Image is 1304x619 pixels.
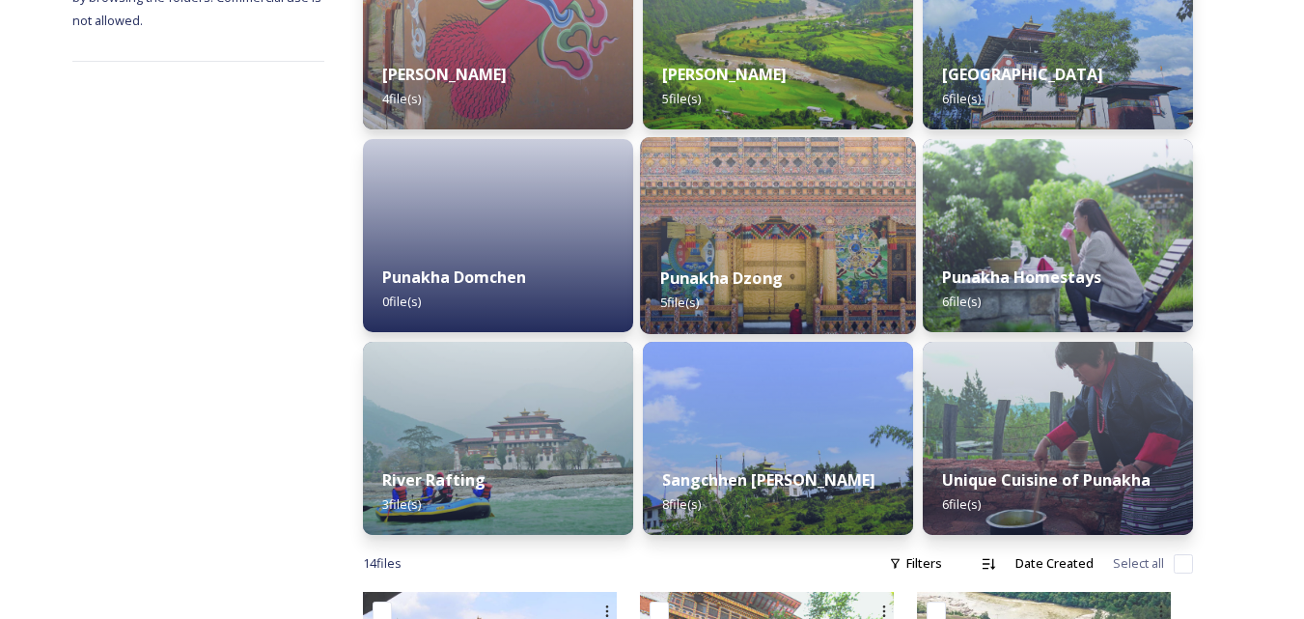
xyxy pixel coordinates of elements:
[923,342,1193,535] img: punapfood6.jpg
[942,293,981,310] span: 6 file(s)
[382,495,421,513] span: 3 file(s)
[942,495,981,513] span: 6 file(s)
[382,64,507,85] strong: [PERSON_NAME]
[942,64,1103,85] strong: [GEOGRAPHIC_DATA]
[942,267,1101,288] strong: Punakha Homestays
[660,294,700,311] span: 5 file(s)
[640,137,915,334] img: punakhadzong6.jpg
[382,469,486,491] strong: River Rafting
[382,293,421,310] span: 0 file(s)
[942,469,1151,491] strong: Unique Cuisine of Punakha
[643,342,913,535] img: nunnery8.jpg
[660,267,783,289] strong: Punakha Dzong
[662,469,875,491] strong: Sangchhen [PERSON_NAME]
[363,342,633,535] img: rafting3.jpg
[1006,545,1103,582] div: Date Created
[662,90,701,107] span: 5 file(s)
[662,495,701,513] span: 8 file(s)
[382,267,526,288] strong: Punakha Domchen
[879,545,952,582] div: Filters
[1113,554,1164,573] span: Select all
[923,139,1193,332] img: homestays6.jpg
[662,64,787,85] strong: [PERSON_NAME]
[363,554,402,573] span: 14 file s
[942,90,981,107] span: 6 file(s)
[382,90,421,107] span: 4 file(s)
